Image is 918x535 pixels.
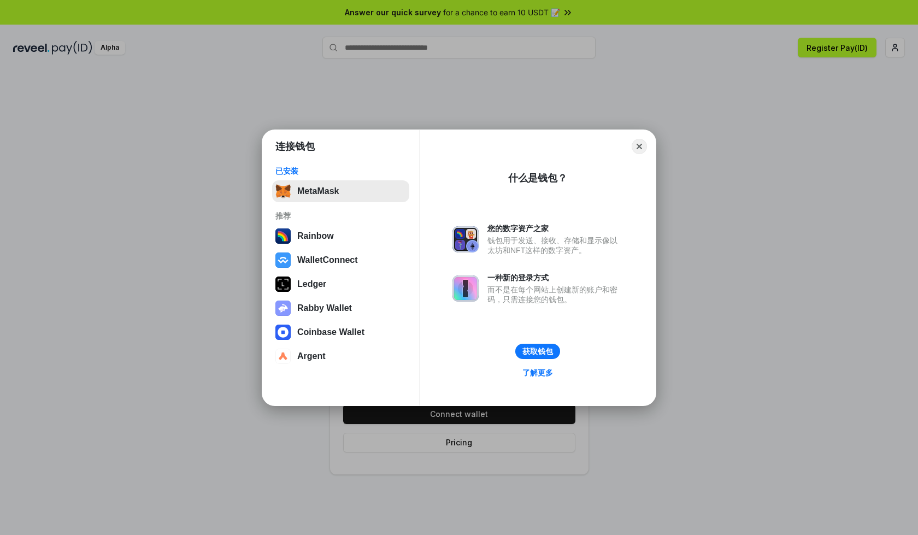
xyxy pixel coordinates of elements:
[515,344,560,359] button: 获取钱包
[272,273,409,295] button: Ledger
[522,368,553,378] div: 了解更多
[272,321,409,343] button: Coinbase Wallet
[522,346,553,356] div: 获取钱包
[487,273,623,283] div: 一种新的登录方式
[297,279,326,289] div: Ledger
[452,226,479,252] img: svg+xml,%3Csvg%20xmlns%3D%22http%3A%2F%2Fwww.w3.org%2F2000%2Fsvg%22%20fill%3D%22none%22%20viewBox...
[487,285,623,304] div: 而不是在每个网站上创建新的账户和密码，只需连接您的钱包。
[632,139,647,154] button: Close
[275,252,291,268] img: svg+xml,%3Csvg%20width%3D%2228%22%20height%3D%2228%22%20viewBox%3D%220%200%2028%2028%22%20fill%3D...
[275,166,406,176] div: 已安装
[275,325,291,340] img: svg+xml,%3Csvg%20width%3D%2228%22%20height%3D%2228%22%20viewBox%3D%220%200%2028%2028%22%20fill%3D...
[272,180,409,202] button: MetaMask
[275,277,291,292] img: svg+xml,%3Csvg%20xmlns%3D%22http%3A%2F%2Fwww.w3.org%2F2000%2Fsvg%22%20width%3D%2228%22%20height%3...
[275,228,291,244] img: svg+xml,%3Csvg%20width%3D%22120%22%20height%3D%22120%22%20viewBox%3D%220%200%20120%20120%22%20fil...
[297,327,364,337] div: Coinbase Wallet
[297,351,326,361] div: Argent
[297,303,352,313] div: Rabby Wallet
[297,186,339,196] div: MetaMask
[272,249,409,271] button: WalletConnect
[508,172,567,185] div: 什么是钱包？
[297,255,358,265] div: WalletConnect
[272,225,409,247] button: Rainbow
[275,140,315,153] h1: 连接钱包
[487,224,623,233] div: 您的数字资产之家
[297,231,334,241] div: Rainbow
[275,211,406,221] div: 推荐
[275,301,291,316] img: svg+xml,%3Csvg%20xmlns%3D%22http%3A%2F%2Fwww.w3.org%2F2000%2Fsvg%22%20fill%3D%22none%22%20viewBox...
[275,349,291,364] img: svg+xml,%3Csvg%20width%3D%2228%22%20height%3D%2228%22%20viewBox%3D%220%200%2028%2028%22%20fill%3D...
[487,236,623,255] div: 钱包用于发送、接收、存储和显示像以太坊和NFT这样的数字资产。
[516,366,560,380] a: 了解更多
[452,275,479,302] img: svg+xml,%3Csvg%20xmlns%3D%22http%3A%2F%2Fwww.w3.org%2F2000%2Fsvg%22%20fill%3D%22none%22%20viewBox...
[272,297,409,319] button: Rabby Wallet
[275,184,291,199] img: svg+xml,%3Csvg%20fill%3D%22none%22%20height%3D%2233%22%20viewBox%3D%220%200%2035%2033%22%20width%...
[272,345,409,367] button: Argent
